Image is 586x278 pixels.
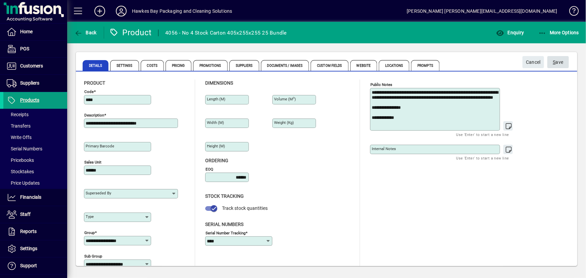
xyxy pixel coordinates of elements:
[526,57,541,68] span: Cancel
[372,146,396,151] mat-label: Internal Notes
[84,160,101,165] mat-label: Sales unit
[293,96,295,100] sup: 3
[456,154,509,162] mat-hint: Use 'Enter' to start a new line
[553,57,564,68] span: ave
[84,230,95,235] mat-label: Group
[229,60,259,71] span: Suppliers
[407,6,557,16] div: [PERSON_NAME] [PERSON_NAME][EMAIL_ADDRESS][DOMAIN_NAME]
[110,5,132,17] button: Profile
[20,246,37,251] span: Settings
[222,205,268,211] span: Track stock quantities
[7,112,29,117] span: Receipts
[86,144,114,148] mat-label: Primary barcode
[205,158,228,163] span: Ordering
[20,97,39,103] span: Products
[3,109,67,120] a: Receipts
[109,27,152,38] div: Product
[205,222,243,227] span: Serial Numbers
[84,113,104,118] mat-label: Description
[7,169,34,174] span: Stocktakes
[20,63,43,68] span: Customers
[523,56,544,68] button: Cancel
[7,123,31,129] span: Transfers
[494,27,526,39] button: Enquiry
[110,60,139,71] span: Settings
[261,60,309,71] span: Documents / Images
[411,60,440,71] span: Prompts
[193,60,228,71] span: Promotions
[83,60,108,71] span: Details
[7,157,34,163] span: Pricebooks
[7,146,42,151] span: Serial Numbers
[3,258,67,274] a: Support
[3,24,67,40] a: Home
[141,60,164,71] span: Costs
[350,60,377,71] span: Website
[20,80,39,86] span: Suppliers
[3,223,67,240] a: Reports
[207,120,224,125] mat-label: Width (m)
[74,30,97,35] span: Back
[3,154,67,166] a: Pricebooks
[311,60,348,71] span: Custom Fields
[3,240,67,257] a: Settings
[165,28,287,38] div: 4056 - No 4 Stock Carton 405x255x255 25 Bundle
[20,212,31,217] span: Staff
[564,1,578,23] a: Knowledge Base
[3,41,67,57] a: POS
[84,80,105,86] span: Product
[3,120,67,132] a: Transfers
[86,191,111,195] mat-label: Superseded by
[205,193,244,199] span: Stock Tracking
[3,132,67,143] a: Write Offs
[205,80,233,86] span: Dimensions
[166,60,191,71] span: Pricing
[370,82,392,87] mat-label: Public Notes
[379,60,409,71] span: Locations
[20,194,41,200] span: Financials
[20,29,33,34] span: Home
[3,143,67,154] a: Serial Numbers
[84,254,102,259] mat-label: Sub group
[3,177,67,189] a: Price Updates
[207,97,225,101] mat-label: Length (m)
[3,166,67,177] a: Stocktakes
[274,97,296,101] mat-label: Volume (m )
[206,167,213,172] mat-label: EOQ
[20,263,37,268] span: Support
[537,27,581,39] button: More Options
[553,59,556,65] span: S
[89,5,110,17] button: Add
[67,27,104,39] app-page-header-button: Back
[3,206,67,223] a: Staff
[3,75,67,92] a: Suppliers
[7,180,40,186] span: Price Updates
[7,135,32,140] span: Write Offs
[20,46,29,51] span: POS
[206,230,245,235] mat-label: Serial Number tracking
[132,6,232,16] div: Hawkes Bay Packaging and Cleaning Solutions
[496,30,524,35] span: Enquiry
[538,30,579,35] span: More Options
[547,56,569,68] button: Save
[20,229,37,234] span: Reports
[3,58,67,75] a: Customers
[456,131,509,138] mat-hint: Use 'Enter' to start a new line
[73,27,98,39] button: Back
[207,144,225,148] mat-label: Height (m)
[84,89,94,94] mat-label: Code
[274,120,294,125] mat-label: Weight (Kg)
[3,189,67,206] a: Financials
[86,214,94,219] mat-label: Type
